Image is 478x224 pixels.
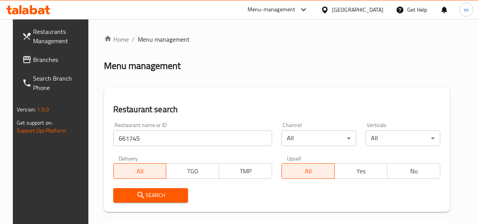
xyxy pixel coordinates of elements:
a: Home [104,35,129,44]
button: TGO [166,163,219,179]
div: All [281,131,356,146]
button: Yes [334,163,388,179]
button: TMP [219,163,272,179]
span: Yes [338,166,385,177]
span: TGO [169,166,216,177]
a: Support.OpsPlatform [17,125,66,136]
span: TMP [222,166,269,177]
a: Restaurants Management [16,22,93,50]
input: Search for restaurant name or ID.. [113,131,272,146]
span: Get support on: [17,118,53,128]
span: Search [119,190,182,200]
span: m [464,5,469,14]
span: Search Branch Phone [33,74,86,92]
span: 1.0.0 [37,104,49,115]
span: All [117,166,163,177]
span: No [390,166,437,177]
button: All [281,163,335,179]
button: All [113,163,167,179]
label: Delivery [119,155,138,161]
label: Upsell [287,155,301,161]
h2: Restaurant search [113,104,440,115]
span: Restaurants Management [33,27,86,46]
div: Menu-management [248,5,295,14]
span: Menu management [138,35,190,44]
li: / [132,35,135,44]
span: All [285,166,332,177]
a: Branches [16,50,93,69]
div: [GEOGRAPHIC_DATA] [332,5,383,14]
button: Search [113,188,188,203]
h2: Menu management [104,60,181,72]
a: Search Branch Phone [16,69,93,97]
span: Branches [33,55,86,64]
span: Version: [17,104,36,115]
div: All [366,131,440,146]
button: No [387,163,440,179]
nav: breadcrumb [104,35,450,44]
